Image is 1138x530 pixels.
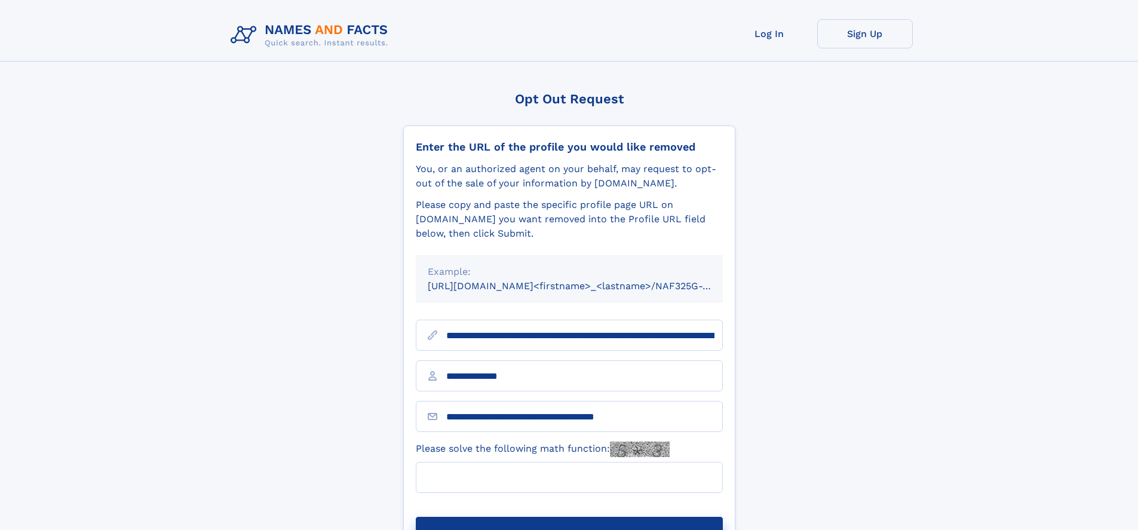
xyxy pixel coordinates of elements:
[416,442,670,457] label: Please solve the following math function:
[416,198,723,241] div: Please copy and paste the specific profile page URL on [DOMAIN_NAME] you want removed into the Pr...
[817,19,913,48] a: Sign Up
[428,265,711,279] div: Example:
[416,140,723,154] div: Enter the URL of the profile you would like removed
[428,280,746,292] small: [URL][DOMAIN_NAME]<firstname>_<lastname>/NAF325G-xxxxxxxx
[403,91,735,106] div: Opt Out Request
[416,162,723,191] div: You, or an authorized agent on your behalf, may request to opt-out of the sale of your informatio...
[226,19,398,51] img: Logo Names and Facts
[722,19,817,48] a: Log In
